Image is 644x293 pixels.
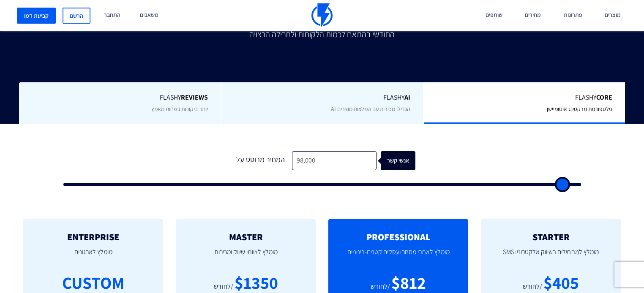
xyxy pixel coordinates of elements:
[36,242,150,271] p: מומלץ לארגונים
[63,8,90,24] a: הרשם
[437,93,612,103] span: Flashy
[151,105,208,113] span: יותר ביקורות בפחות מאמץ
[404,93,410,102] b: AI
[596,93,612,102] b: Core
[341,242,456,271] p: מומלץ לאתרי מסחר ועסקים קטנים-בינוניים
[385,151,420,170] div: אנשי קשר
[188,242,303,271] p: מומלץ לצוותי שיווק ומכירות
[234,93,410,103] span: Flashy
[188,232,303,242] h2: MASTER
[494,232,608,242] h2: STARTER
[36,232,150,242] h2: ENTERPRISE
[331,105,410,113] span: הגדילו מכירות עם המלצות מוצרים AI
[17,8,56,24] a: קביעת דמו
[371,282,390,292] div: /לחודש
[229,151,292,170] div: המחיר מבוסס על
[547,105,612,113] span: פלטפורמת מרקטינג אוטומיישן
[341,232,456,242] h2: PROFESSIONAL
[494,242,608,271] p: מומלץ למתחילים בשיווק אלקטרוני וSMS
[32,93,208,103] span: Flashy
[214,282,233,292] div: /לחודש
[523,282,542,292] div: /לחודש
[181,93,208,102] b: REVIEWS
